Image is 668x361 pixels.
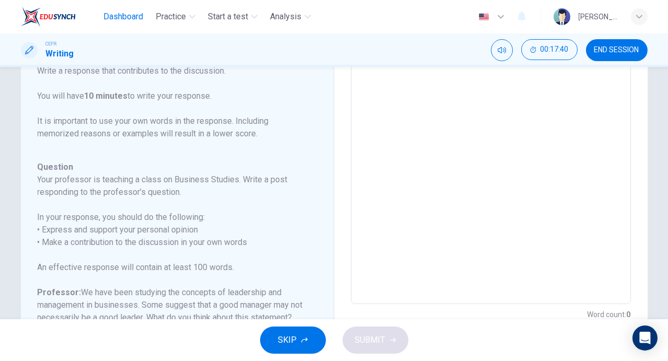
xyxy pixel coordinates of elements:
[632,325,658,351] div: Open Intercom Messenger
[627,310,631,319] strong: 0
[586,39,648,61] button: END SESSION
[38,2,304,140] p: For this task, you will read an online discussion. A professor has posted a question about a topi...
[491,39,513,61] div: Mute
[38,286,304,324] h6: We have been studying the concepts of leadership and management in businesses. Some suggest that ...
[46,48,74,60] h1: Writing
[541,45,569,54] span: 00:17:40
[477,13,490,21] img: en
[38,211,304,249] h6: In your response, you should do the following: • Express and support your personal opinion • Make...
[266,7,315,26] button: Analysis
[99,7,147,26] button: Dashboard
[594,46,639,54] span: END SESSION
[270,10,301,23] span: Analysis
[521,39,578,61] div: Hide
[204,7,262,26] button: Start a test
[151,7,200,26] button: Practice
[588,308,631,321] h6: Word count :
[103,10,143,23] span: Dashboard
[156,10,186,23] span: Practice
[85,91,128,101] b: 10 minutes
[554,8,570,25] img: Profile picture
[208,10,248,23] span: Start a test
[278,333,297,347] span: SKIP
[38,161,304,173] h6: Question
[21,6,76,27] img: EduSynch logo
[38,287,81,297] b: Professor:
[21,6,100,27] a: EduSynch logo
[38,261,304,274] h6: An effective response will contain at least 100 words.
[579,10,618,23] div: [PERSON_NAME] A/[PERSON_NAME]
[38,173,304,199] h6: Your professor is teaching a class on Business Studies. Write a post responding to the professor’...
[521,39,578,60] button: 00:17:40
[260,327,326,354] button: SKIP
[46,40,57,48] span: CEFR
